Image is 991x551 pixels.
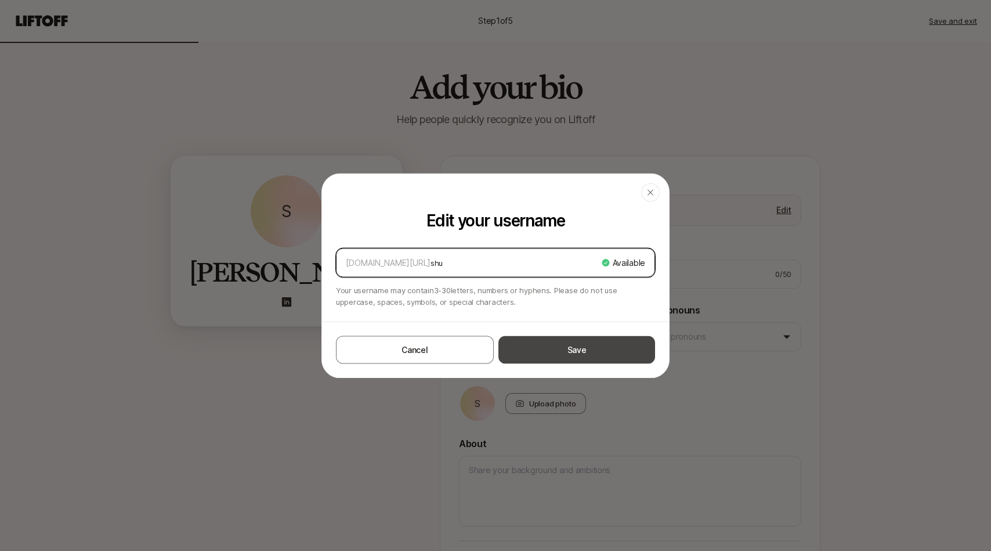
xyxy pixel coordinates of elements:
button: Cancel [336,336,494,363]
button: Save [498,336,655,363]
p: Available [613,255,645,269]
p: Edit your username [336,211,655,229]
input: frances-cruz [431,255,596,269]
div: [DOMAIN_NAME][URL] [346,255,431,269]
p: Your username may contain 3 - 30 letters, numbers or hyphens. Please do not use uppercase, spaces... [336,284,655,307]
